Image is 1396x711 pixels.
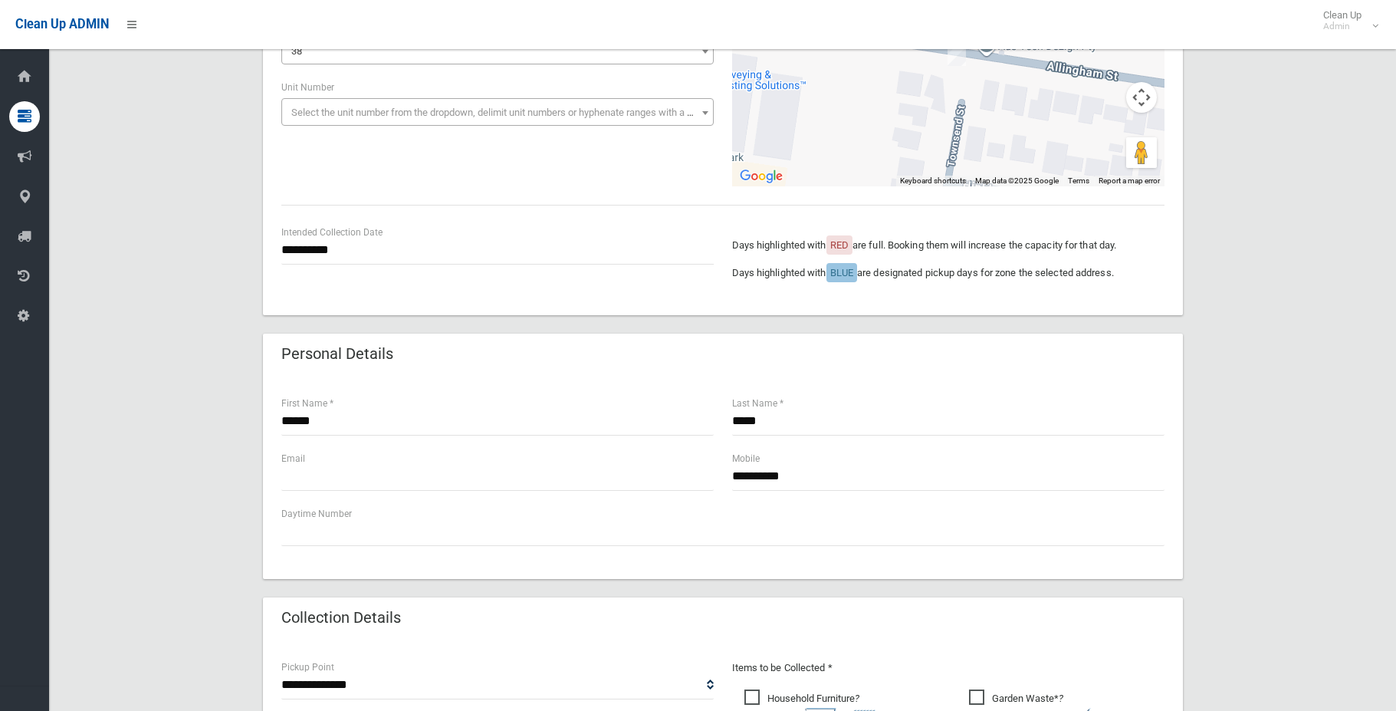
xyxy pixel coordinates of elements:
span: Select the unit number from the dropdown, delimit unit numbers or hyphenate ranges with a comma [291,107,720,118]
button: Map camera controls [1126,82,1157,113]
p: Days highlighted with are designated pickup days for zone the selected address. [732,264,1164,282]
span: RED [830,239,849,251]
a: Open this area in Google Maps (opens a new window) [736,166,787,186]
span: 38 [281,37,714,64]
span: Map data ©2025 Google [975,176,1059,185]
img: Google [736,166,787,186]
a: Terms (opens in new tab) [1068,176,1089,185]
span: BLUE [830,267,853,278]
div: 38 Allingham Street, CONDELL PARK NSW 2200 [948,40,966,66]
span: 38 [291,45,302,57]
header: Collection Details [263,603,419,633]
span: Clean Up [1316,9,1377,32]
span: Clean Up ADMIN [15,17,109,31]
header: Personal Details [263,339,412,369]
button: Drag Pegman onto the map to open Street View [1126,137,1157,168]
p: Days highlighted with are full. Booking them will increase the capacity for that day. [732,236,1164,255]
button: Keyboard shortcuts [900,176,966,186]
a: Report a map error [1099,176,1160,185]
span: 38 [285,41,710,62]
p: Items to be Collected * [732,659,1164,677]
small: Admin [1323,21,1362,32]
